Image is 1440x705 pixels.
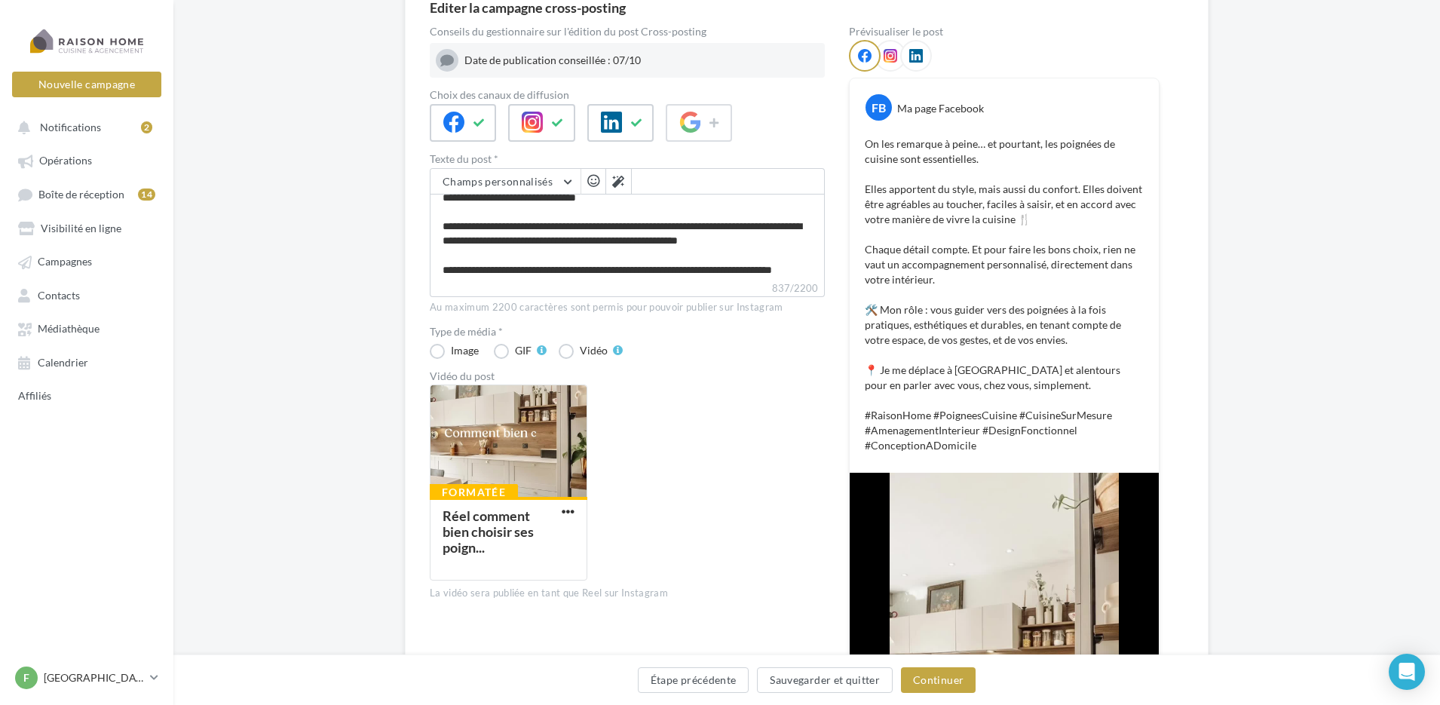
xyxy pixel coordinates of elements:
[430,26,825,37] div: Conseils du gestionnaire sur l'édition du post Cross-posting
[9,146,164,173] a: Opérations
[18,390,51,403] span: Affiliés
[38,188,124,201] span: Boîte de réception
[430,326,825,337] label: Type de média *
[1389,654,1425,690] div: Open Intercom Messenger
[430,280,825,297] label: 837/2200
[138,189,155,201] div: 14
[12,664,161,692] a: F [GEOGRAPHIC_DATA]
[849,26,1160,37] div: Prévisualiser le post
[430,371,825,382] div: Vidéo du post
[38,289,80,302] span: Contacts
[38,323,100,336] span: Médiathèque
[9,281,164,308] a: Contacts
[430,1,626,14] div: Editer la campagne cross-posting
[443,507,534,556] div: Réel comment bien choisir ses poign...
[430,484,518,501] div: Formatée
[638,667,749,693] button: Étape précédente
[12,72,161,97] button: Nouvelle campagne
[9,214,164,241] a: Visibilité en ligne
[9,180,164,208] a: Boîte de réception14
[866,94,892,121] div: FB
[38,356,88,369] span: Calendrier
[39,155,92,167] span: Opérations
[515,345,532,356] div: GIF
[901,667,976,693] button: Continuer
[897,101,984,116] div: Ma page Facebook
[430,301,825,314] div: Au maximum 2200 caractères sont permis pour pouvoir publier sur Instagram
[40,121,101,133] span: Notifications
[757,667,893,693] button: Sauvegarder et quitter
[44,670,144,685] p: [GEOGRAPHIC_DATA]
[464,53,819,68] div: Date de publication conseillée : 07/10
[430,587,825,600] div: La vidéo sera publiée en tant que Reel sur Instagram
[9,382,164,409] a: Affiliés
[430,90,825,100] label: Choix des canaux de diffusion
[430,154,825,164] label: Texte du post *
[865,136,1144,453] p: On les remarque à peine… et pourtant, les poignées de cuisine sont essentielles. Elles apportent ...
[41,222,121,234] span: Visibilité en ligne
[580,345,608,356] div: Vidéo
[451,345,479,356] div: Image
[9,113,158,140] button: Notifications 2
[443,175,553,188] span: Champs personnalisés
[141,121,152,133] div: 2
[9,348,164,375] a: Calendrier
[9,314,164,342] a: Médiathèque
[23,670,29,685] span: F
[430,169,581,195] button: Champs personnalisés
[9,247,164,274] a: Campagnes
[38,256,92,268] span: Campagnes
